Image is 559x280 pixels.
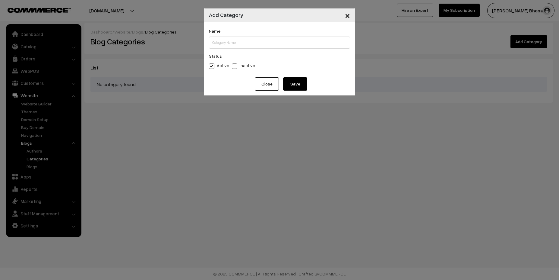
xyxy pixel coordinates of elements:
[209,53,222,59] label: Status
[209,62,229,69] label: Active
[232,62,255,69] label: Inactive
[340,6,355,25] button: Close
[255,77,279,91] button: Close
[209,37,350,49] input: Category Name
[283,77,307,91] button: Save
[345,10,350,21] span: ×
[209,28,220,34] label: Name
[209,11,243,19] h4: Add Category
